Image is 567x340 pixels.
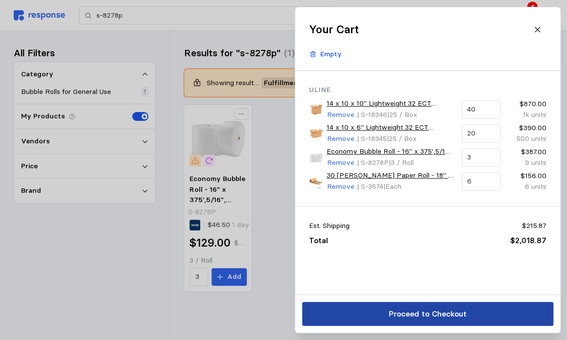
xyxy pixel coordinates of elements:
p: Est. Shipping [309,221,350,231]
span: | 25 / Box [386,134,416,143]
button: Remove [327,133,355,145]
img: S-3574_txt_USEng [309,174,323,188]
span: | S-18346 [356,110,387,119]
p: Remove [327,181,354,192]
a: Economy Bubble Roll - 16" x 375',5/16", Perforated [327,146,455,157]
button: Remove [327,157,355,169]
img: S-18346 [309,103,323,117]
span: | S-8278P [356,158,388,167]
p: 1k units [507,110,546,120]
p: Empty [320,49,342,60]
input: Qty [467,101,495,118]
span: | 25 / Box [387,110,417,119]
p: $390.00 [507,123,546,134]
a: 30 [PERSON_NAME] Paper Roll - 18" x 1,200' [327,170,455,181]
input: Qty [467,173,495,190]
input: Qty [467,125,495,142]
span: | 3 / Roll [388,158,413,167]
a: 14 x 10 x 6" Lightweight 32 ECT Corrugated Boxes [327,122,455,133]
p: Total [309,234,328,247]
p: 6 units [507,181,546,192]
p: $387.00 [507,147,546,158]
span: | S-3574 [356,182,383,191]
img: S-18345 [309,126,323,140]
p: $870.00 [507,99,546,110]
span: | Each [383,182,401,191]
span: | S-18345 [356,134,386,143]
p: Uline [309,85,546,95]
button: Empty [304,45,347,64]
button: Proceed to Checkout [302,302,553,326]
p: $2,018.87 [510,234,546,247]
p: 500 units [507,134,546,144]
p: $156.00 [507,171,546,181]
p: $215.87 [521,221,546,231]
h2: Your Cart [309,22,359,37]
a: 14 x 10 x 10" Lightweight 32 ECT Corrugated Boxes [327,98,455,109]
p: Remove [327,158,354,168]
p: Remove [327,134,354,144]
p: 9 units [507,158,546,168]
p: Remove [327,110,354,120]
button: Remove [327,181,355,193]
img: S-8278P [309,150,323,164]
p: Proceed to Checkout [388,308,466,320]
input: Qty [467,149,495,166]
button: Remove [327,109,355,121]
